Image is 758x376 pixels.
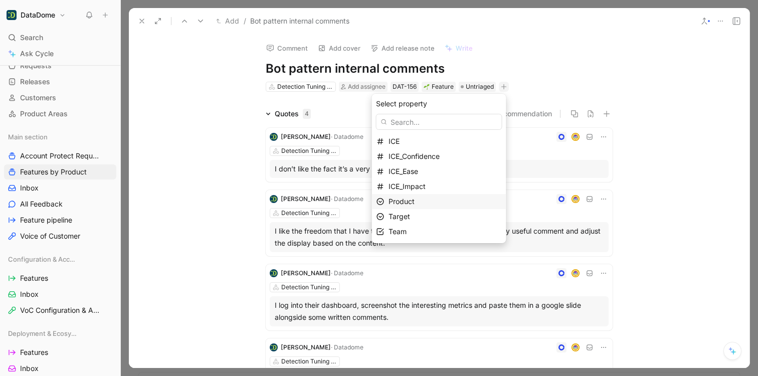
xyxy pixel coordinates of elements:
span: Product [389,197,415,206]
span: ICE_Impact [389,182,426,191]
span: ICE_Ease [389,167,418,175]
span: Target [389,212,410,221]
span: Select property [376,98,427,110]
span: ICE_Confidence [389,152,440,160]
span: ICE [389,137,400,145]
span: Team [389,227,407,236]
input: Search... [376,114,502,130]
